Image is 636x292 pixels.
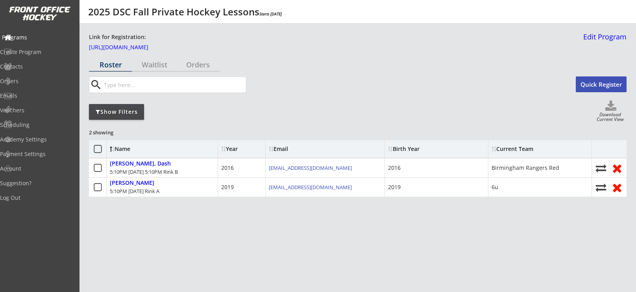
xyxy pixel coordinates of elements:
[89,108,144,116] div: Show Filters
[110,160,171,167] div: [PERSON_NAME], Dash
[388,164,401,172] div: 2016
[388,183,401,191] div: 2019
[595,182,607,193] button: Move player
[110,180,154,186] div: [PERSON_NAME]
[611,181,623,193] button: Remove from roster (no refund)
[89,61,132,68] div: Roster
[595,163,607,173] button: Move player
[269,164,352,171] a: [EMAIL_ADDRESS][DOMAIN_NAME]
[176,61,220,68] div: Orders
[133,61,176,68] div: Waitlist
[576,76,627,92] button: Quick Register
[594,112,627,123] div: Download Current View
[595,100,627,112] button: Click to download full roster. Your browser settings may try to block it, check your security set...
[269,146,340,152] div: Email
[110,168,178,175] div: 5:10PM [DATE] 5:10PM Rink B
[492,183,498,191] div: 6u
[221,146,262,152] div: Year
[492,164,559,172] div: Birmingham Rangers Red
[388,146,420,152] div: Birth Year
[89,45,168,53] a: [URL][DOMAIN_NAME]
[492,146,533,152] div: Current Team
[221,183,234,191] div: 2019
[269,184,352,191] a: [EMAIL_ADDRESS][DOMAIN_NAME]
[102,77,246,93] input: Type here...
[89,33,147,41] div: Link for Registration:
[611,162,623,174] button: Remove from roster (no refund)
[9,6,71,21] img: FOH%20White%20Logo%20Transparent.png
[89,129,146,136] div: 2 showing
[259,11,282,17] em: Starts [DATE]
[88,7,282,17] div: 2025 DSC Fall Private Hockey Lessons
[2,35,73,40] div: Programs
[110,146,174,152] div: Name
[89,78,102,91] button: search
[221,164,234,172] div: 2016
[580,33,627,47] a: Edit Program
[110,188,159,195] div: 5:10PM [DATE] Rink A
